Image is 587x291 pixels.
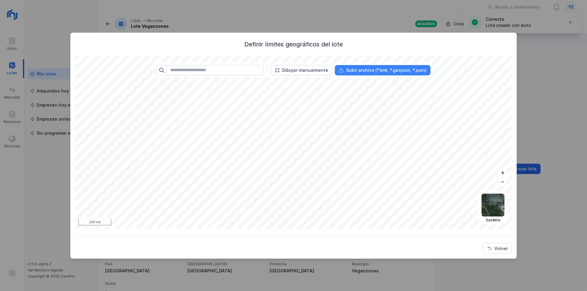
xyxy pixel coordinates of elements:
div: Satélite [482,218,504,223]
button: Dibujar manualmente [271,65,332,75]
button: + [498,168,507,177]
button: Volver [483,243,512,254]
button: Subir archivo (*.kml, *.geojson, *.json) [335,65,430,75]
button: – [498,177,507,186]
div: Subir archivo (*.kml, *.geojson, *.json) [346,67,426,73]
img: satellite.webp [482,194,504,216]
div: Definir límites geográficos del lote [75,40,512,49]
div: Dibujar manualmente [282,67,328,73]
div: Volver [494,246,508,252]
